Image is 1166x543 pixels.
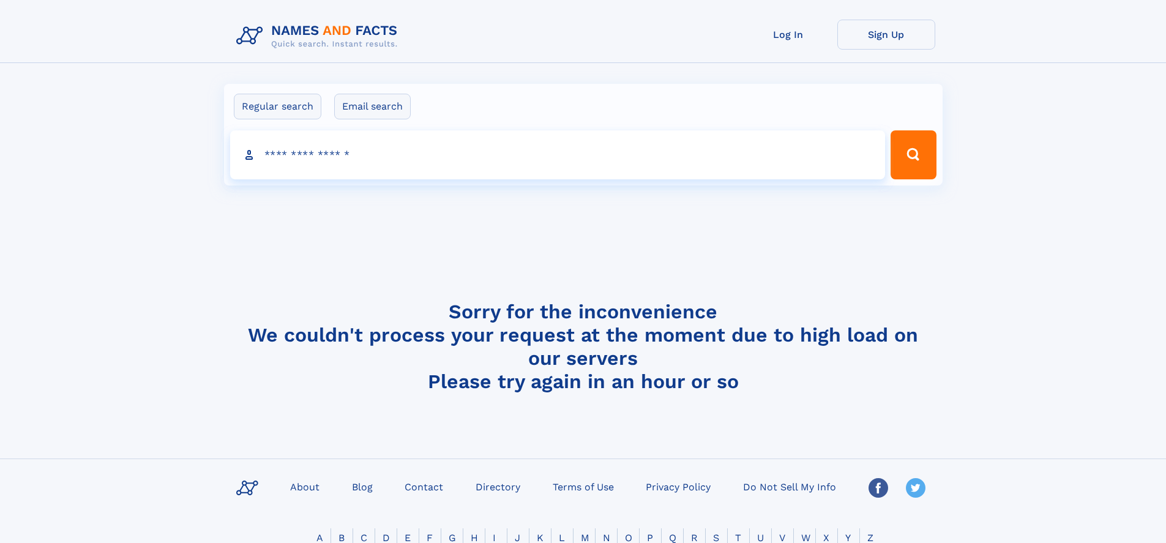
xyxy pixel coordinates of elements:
a: Terms of Use [548,477,619,495]
a: About [285,477,324,495]
a: Contact [400,477,448,495]
img: Logo Names and Facts [231,20,408,53]
img: Twitter [906,478,925,498]
input: search input [230,130,886,179]
button: Search Button [891,130,936,179]
h4: Sorry for the inconvenience We couldn't process your request at the moment due to high load on ou... [231,300,935,393]
a: Do Not Sell My Info [738,477,841,495]
a: Sign Up [837,20,935,50]
label: Regular search [234,94,321,119]
label: Email search [334,94,411,119]
a: Blog [347,477,378,495]
a: Directory [471,477,525,495]
a: Log In [739,20,837,50]
img: Facebook [869,478,888,498]
a: Privacy Policy [641,477,716,495]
